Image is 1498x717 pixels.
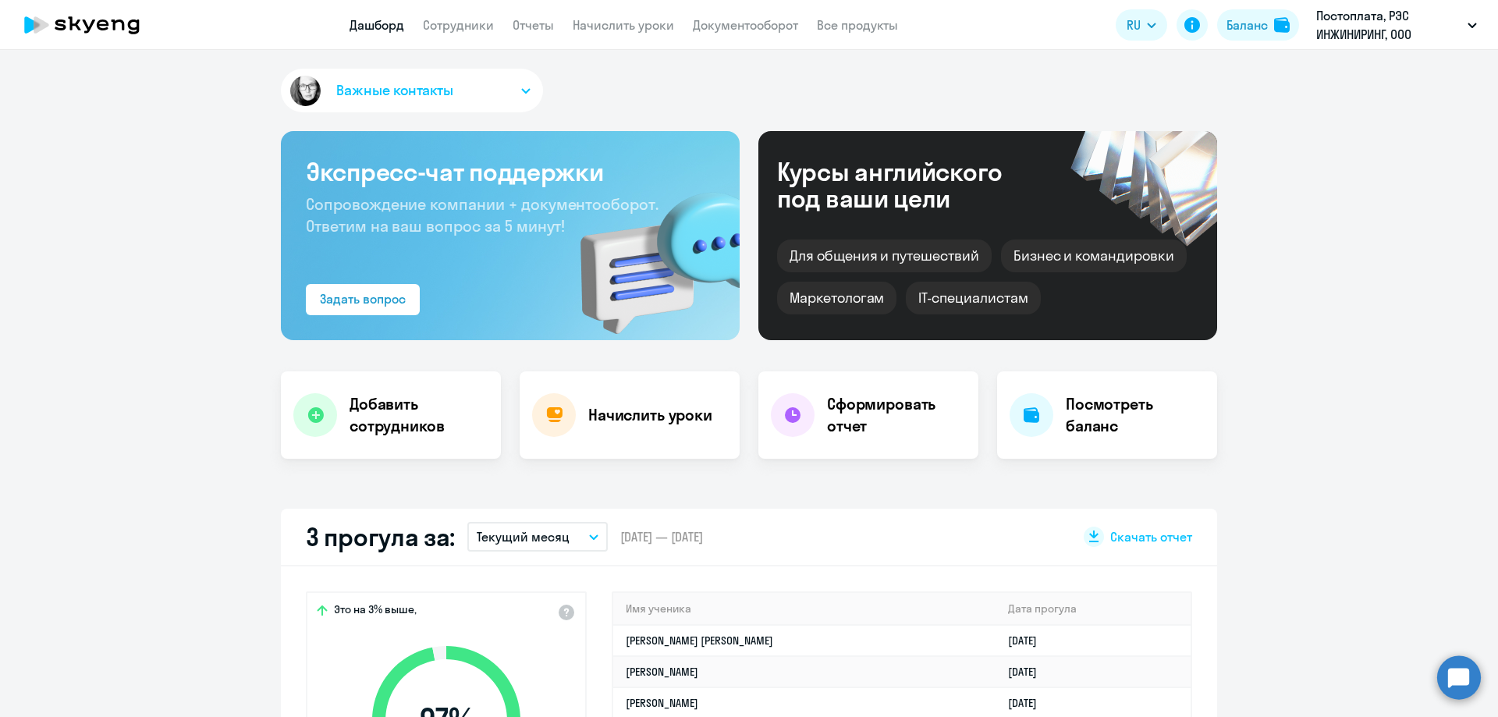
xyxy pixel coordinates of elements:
h4: Посмотреть баланс [1066,393,1205,437]
button: Постоплата, РЭС ИНЖИНИРИНГ, ООО [1308,6,1485,44]
a: [PERSON_NAME] [626,696,698,710]
h2: 3 прогула за: [306,521,455,552]
a: Начислить уроки [573,17,674,33]
button: Важные контакты [281,69,543,112]
a: Отчеты [513,17,554,33]
a: [PERSON_NAME] [626,665,698,679]
div: Бизнес и командировки [1001,240,1187,272]
img: bg-img [558,165,740,340]
h4: Добавить сотрудников [350,393,488,437]
a: [DATE] [1008,696,1049,710]
h4: Сформировать отчет [827,393,966,437]
span: [DATE] — [DATE] [620,528,703,545]
span: RU [1127,16,1141,34]
div: Задать вопрос [320,289,406,308]
th: Дата прогула [996,593,1191,625]
h4: Начислить уроки [588,404,712,426]
p: Постоплата, РЭС ИНЖИНИРИНГ, ООО [1316,6,1461,44]
div: Курсы английского под ваши цели [777,158,1044,211]
a: Дашборд [350,17,404,33]
div: Для общения и путешествий [777,240,992,272]
h3: Экспресс-чат поддержки [306,156,715,187]
span: Сопровождение компании + документооборот. Ответим на ваш вопрос за 5 минут! [306,194,658,236]
span: Это на 3% выше, [334,602,417,621]
button: Балансbalance [1217,9,1299,41]
a: [PERSON_NAME] [PERSON_NAME] [626,634,773,648]
div: Баланс [1226,16,1268,34]
a: Документооборот [693,17,798,33]
button: Текущий месяц [467,522,608,552]
a: Сотрудники [423,17,494,33]
a: [DATE] [1008,634,1049,648]
button: Задать вопрос [306,284,420,315]
img: avatar [287,73,324,109]
a: [DATE] [1008,665,1049,679]
button: RU [1116,9,1167,41]
div: IT-специалистам [906,282,1040,314]
span: Важные контакты [336,80,453,101]
div: Маркетологам [777,282,896,314]
a: Все продукты [817,17,898,33]
img: balance [1274,17,1290,33]
p: Текущий месяц [477,527,570,546]
span: Скачать отчет [1110,528,1192,545]
th: Имя ученика [613,593,996,625]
